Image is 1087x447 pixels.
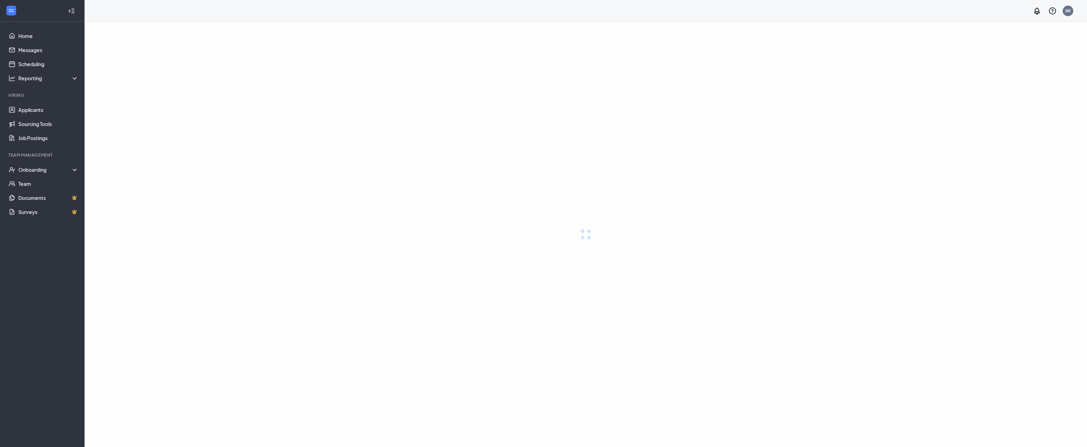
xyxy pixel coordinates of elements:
a: Home [18,29,79,43]
a: Messages [18,43,79,57]
a: SurveysCrown [18,205,79,219]
div: Reporting [18,75,79,82]
a: Job Postings [18,131,79,145]
div: AK [1065,8,1071,14]
svg: Notifications [1033,7,1041,15]
a: Applicants [18,103,79,117]
svg: Analysis [8,75,15,82]
div: Onboarding [18,166,79,173]
a: Team [18,177,79,191]
svg: QuestionInfo [1048,7,1057,15]
a: DocumentsCrown [18,191,79,205]
div: Team Management [8,152,77,158]
a: Scheduling [18,57,79,71]
a: Sourcing Tools [18,117,79,131]
svg: UserCheck [8,166,15,173]
div: Hiring [8,92,77,98]
svg: WorkstreamLogo [8,7,15,14]
svg: Collapse [68,7,75,14]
